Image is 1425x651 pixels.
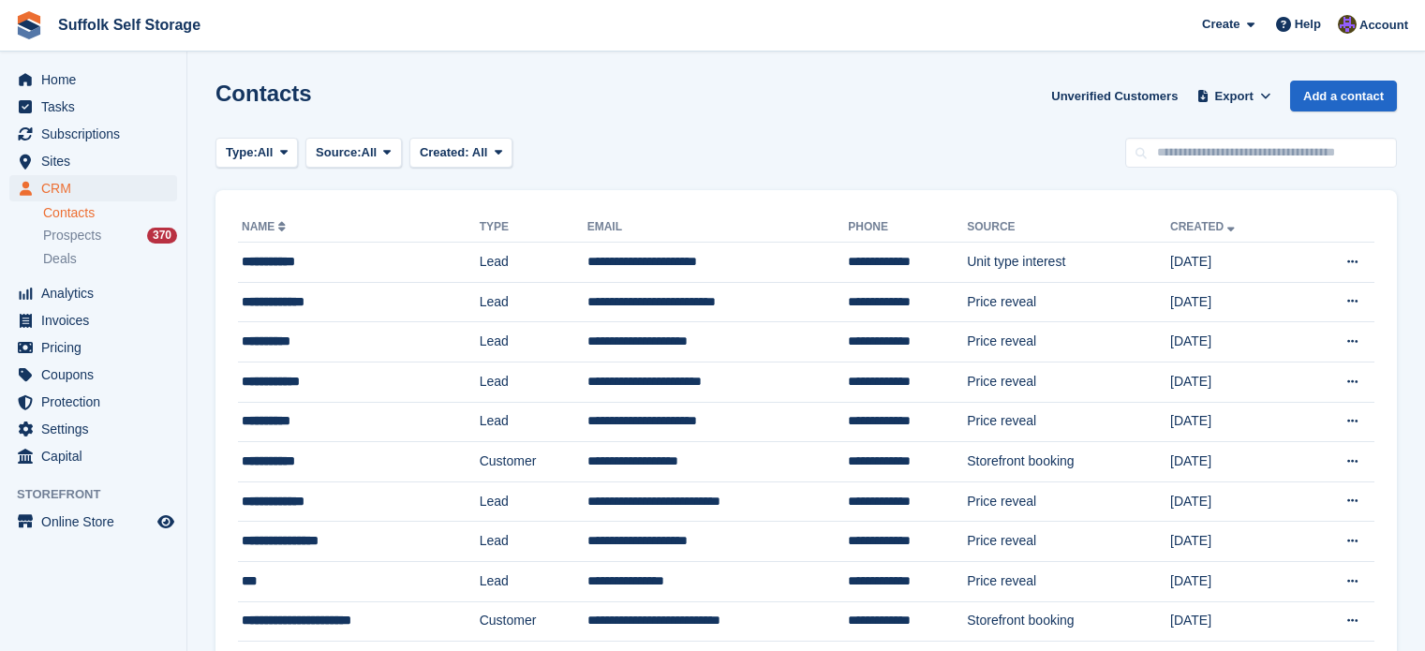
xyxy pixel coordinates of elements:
td: Price reveal [967,282,1170,322]
span: Account [1359,16,1408,35]
button: Created: All [409,138,512,169]
a: menu [9,175,177,201]
span: Storefront [17,485,186,504]
a: Name [242,220,289,233]
td: Lead [480,362,587,402]
td: [DATE] [1170,601,1300,642]
td: Lead [480,481,587,522]
button: Export [1193,81,1275,111]
td: Price reveal [967,481,1170,522]
img: Emma [1338,15,1357,34]
a: menu [9,362,177,388]
h1: Contacts [215,81,312,106]
div: 370 [147,228,177,244]
span: Tasks [41,94,154,120]
a: menu [9,148,177,174]
th: Email [587,213,849,243]
span: Create [1202,15,1239,34]
span: Coupons [41,362,154,388]
td: Lead [480,282,587,322]
span: Created: [420,145,469,159]
span: Capital [41,443,154,469]
span: Invoices [41,307,154,333]
img: stora-icon-8386f47178a22dfd0bd8f6a31ec36ba5ce8667c1dd55bd0f319d3a0aa187defe.svg [15,11,43,39]
a: menu [9,389,177,415]
a: Suffolk Self Storage [51,9,208,40]
a: Preview store [155,510,177,533]
a: menu [9,334,177,361]
span: Deals [43,250,77,268]
td: Price reveal [967,522,1170,562]
a: menu [9,443,177,469]
td: [DATE] [1170,362,1300,402]
span: All [472,145,488,159]
td: Price reveal [967,402,1170,442]
a: Prospects 370 [43,226,177,245]
span: Sites [41,148,154,174]
td: [DATE] [1170,481,1300,522]
span: Prospects [43,227,101,244]
th: Phone [848,213,967,243]
td: Lead [480,402,587,442]
span: CRM [41,175,154,201]
td: Storefront booking [967,442,1170,482]
a: Unverified Customers [1044,81,1185,111]
button: Source: All [305,138,402,169]
td: Lead [480,522,587,562]
td: [DATE] [1170,322,1300,362]
span: Protection [41,389,154,415]
span: Analytics [41,280,154,306]
span: Pricing [41,334,154,361]
th: Source [967,213,1170,243]
a: menu [9,67,177,93]
span: All [258,143,274,162]
a: menu [9,280,177,306]
td: [DATE] [1170,282,1300,322]
td: Lead [480,561,587,601]
td: Price reveal [967,322,1170,362]
td: Storefront booking [967,601,1170,642]
a: Contacts [43,204,177,222]
td: Unit type interest [967,243,1170,283]
a: menu [9,94,177,120]
td: [DATE] [1170,402,1300,442]
td: Price reveal [967,362,1170,402]
a: menu [9,509,177,535]
span: Source: [316,143,361,162]
span: Settings [41,416,154,442]
a: menu [9,307,177,333]
span: Home [41,67,154,93]
span: All [362,143,378,162]
td: [DATE] [1170,522,1300,562]
td: Customer [480,442,587,482]
td: [DATE] [1170,243,1300,283]
span: Help [1295,15,1321,34]
td: Lead [480,322,587,362]
button: Type: All [215,138,298,169]
span: Online Store [41,509,154,535]
td: [DATE] [1170,442,1300,482]
th: Type [480,213,587,243]
td: Lead [480,243,587,283]
td: Price reveal [967,561,1170,601]
span: Export [1215,87,1254,106]
span: Subscriptions [41,121,154,147]
a: Add a contact [1290,81,1397,111]
a: Deals [43,249,177,269]
td: [DATE] [1170,561,1300,601]
a: menu [9,416,177,442]
span: Type: [226,143,258,162]
a: Created [1170,220,1239,233]
a: menu [9,121,177,147]
td: Customer [480,601,587,642]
